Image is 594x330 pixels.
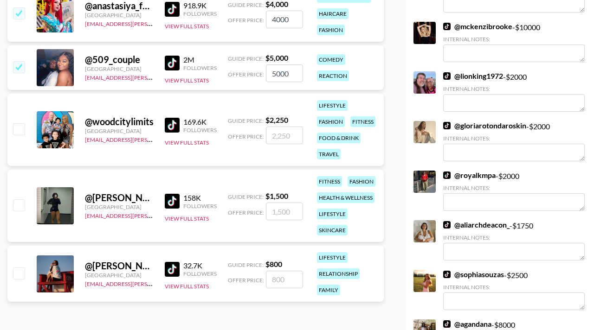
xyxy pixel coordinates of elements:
[265,191,288,200] strong: $ 1,500
[443,184,585,191] div: Internal Notes:
[443,270,504,279] a: @sophiasouzas
[228,193,264,200] span: Guide Price:
[85,272,154,279] div: [GEOGRAPHIC_DATA]
[85,134,222,143] a: [EMAIL_ADDRESS][PERSON_NAME][DOMAIN_NAME]
[85,210,222,219] a: [EMAIL_ADDRESS][PERSON_NAME][DOMAIN_NAME]
[317,268,360,279] div: relationship
[183,10,217,17] div: Followers
[165,215,209,222] button: View Full Stats
[266,127,303,144] input: 2,250
[443,220,585,260] div: - $ 1750
[266,271,303,288] input: 800
[443,270,585,310] div: - $ 2500
[443,221,451,228] img: TikTok
[85,127,154,134] div: [GEOGRAPHIC_DATA]
[317,25,345,35] div: fashion
[266,11,303,28] input: 4,000
[317,116,345,127] div: fashion
[165,283,209,290] button: View Full Stats
[183,117,217,127] div: 169.6K
[443,121,526,130] a: @gloriarotondaroskin
[85,192,154,203] div: @ [PERSON_NAME]
[165,2,180,17] img: TikTok
[265,260,282,268] strong: $ 800
[443,171,585,211] div: - $ 2000
[317,209,348,219] div: lifestyle
[443,171,451,179] img: TikTok
[228,17,264,24] span: Offer Price:
[443,72,451,80] img: TikTok
[317,8,349,19] div: haircare
[317,225,348,235] div: skincare
[443,271,451,278] img: TikTok
[443,135,585,142] div: Internal Notes:
[265,53,288,62] strong: $ 5,000
[85,19,222,27] a: [EMAIL_ADDRESS][PERSON_NAME][DOMAIN_NAME]
[348,176,375,187] div: fashion
[85,116,154,127] div: @ woodcitylimits
[443,284,585,291] div: Internal Notes:
[443,22,585,62] div: - $ 10000
[317,149,341,159] div: travel
[183,193,217,203] div: 158K
[443,122,451,129] img: TikTok
[183,270,217,277] div: Followers
[228,1,264,8] span: Guide Price:
[165,77,209,84] button: View Full Stats
[443,23,451,30] img: TikTok
[443,71,503,81] a: @lionking1972
[228,117,264,124] span: Guide Price:
[165,139,209,146] button: View Full Stats
[443,220,510,229] a: @aliarchdeacon_
[183,203,217,209] div: Followers
[85,203,154,210] div: [GEOGRAPHIC_DATA]
[317,285,340,295] div: family
[183,1,217,10] div: 918.9K
[85,12,154,19] div: [GEOGRAPHIC_DATA]
[228,55,264,62] span: Guide Price:
[165,262,180,277] img: TikTok
[443,320,451,328] img: TikTok
[443,121,585,161] div: - $ 2000
[317,100,348,111] div: lifestyle
[165,194,180,209] img: TikTok
[85,65,154,72] div: [GEOGRAPHIC_DATA]
[85,72,222,81] a: [EMAIL_ADDRESS][PERSON_NAME][DOMAIN_NAME]
[165,56,180,70] img: TikTok
[183,55,217,64] div: 2M
[443,36,585,43] div: Internal Notes:
[317,192,374,203] div: health & wellness
[317,70,349,81] div: reaction
[443,85,585,92] div: Internal Notes:
[350,116,375,127] div: fitness
[183,261,217,270] div: 32.7K
[85,54,154,65] div: @ 509_couple
[183,127,217,133] div: Followers
[85,279,222,287] a: [EMAIL_ADDRESS][PERSON_NAME][DOMAIN_NAME]
[228,71,264,78] span: Offer Price:
[85,260,154,272] div: @ [PERSON_NAME].drew
[228,133,264,140] span: Offer Price:
[317,133,361,143] div: food & drink
[317,176,342,187] div: fitness
[266,203,303,220] input: 1,500
[228,209,264,216] span: Offer Price:
[443,71,585,112] div: - $ 2000
[443,234,585,241] div: Internal Notes:
[228,277,264,284] span: Offer Price:
[443,171,496,180] a: @royalkmpa
[317,252,348,263] div: lifestyle
[265,115,288,124] strong: $ 2,250
[228,261,264,268] span: Guide Price:
[266,64,303,82] input: 5,000
[183,64,217,71] div: Followers
[165,23,209,30] button: View Full Stats
[317,54,345,65] div: comedy
[165,118,180,133] img: TikTok
[443,319,491,329] a: @agandana
[443,22,512,31] a: @mckenzibrooke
